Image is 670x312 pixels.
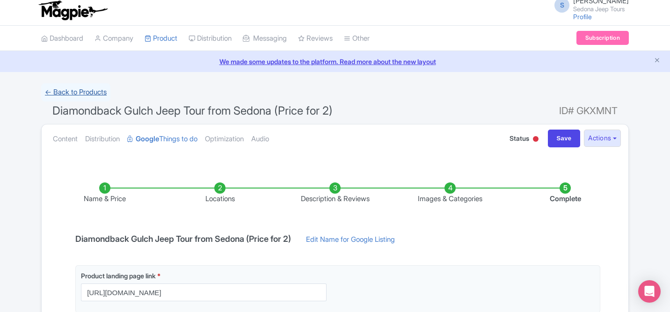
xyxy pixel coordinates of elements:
[548,130,581,147] input: Save
[297,234,404,249] a: Edit Name for Google Listing
[189,26,232,51] a: Distribution
[81,272,156,280] span: Product landing page link
[298,26,333,51] a: Reviews
[145,26,177,51] a: Product
[81,283,327,301] input: Product landing page link
[47,182,162,204] li: Name & Price
[531,132,540,147] div: Inactive
[53,124,78,154] a: Content
[559,102,618,120] span: ID# GKXMNT
[251,124,269,154] a: Audio
[344,26,370,51] a: Other
[6,57,664,66] a: We made some updates to the platform. Read more about the new layout
[573,13,592,21] a: Profile
[70,234,297,244] h4: Diamondback Gulch Jeep Tour from Sedona (Price for 2)
[103,55,158,61] div: Keywords by Traffic
[638,280,661,303] div: Open Intercom Messenger
[508,182,623,204] li: Complete
[41,83,110,102] a: ← Back to Products
[136,134,159,145] strong: Google
[243,26,287,51] a: Messaging
[205,124,244,154] a: Optimization
[573,6,629,12] small: Sedona Jeep Tours
[277,182,393,204] li: Description & Reviews
[26,15,46,22] div: v 4.0.25
[52,104,333,117] span: Diamondback Gulch Jeep Tour from Sedona (Price for 2)
[93,54,101,62] img: tab_keywords_by_traffic_grey.svg
[127,124,197,154] a: GoogleThings to do
[393,182,508,204] li: Images & Categories
[654,56,661,66] button: Close announcement
[25,54,33,62] img: tab_domain_overview_orange.svg
[576,31,629,45] a: Subscription
[36,55,84,61] div: Domain Overview
[41,26,83,51] a: Dashboard
[85,124,120,154] a: Distribution
[510,133,529,143] span: Status
[162,182,277,204] li: Locations
[15,15,22,22] img: logo_orange.svg
[24,24,103,32] div: Domain: [DOMAIN_NAME]
[95,26,133,51] a: Company
[15,24,22,32] img: website_grey.svg
[584,130,621,147] button: Actions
